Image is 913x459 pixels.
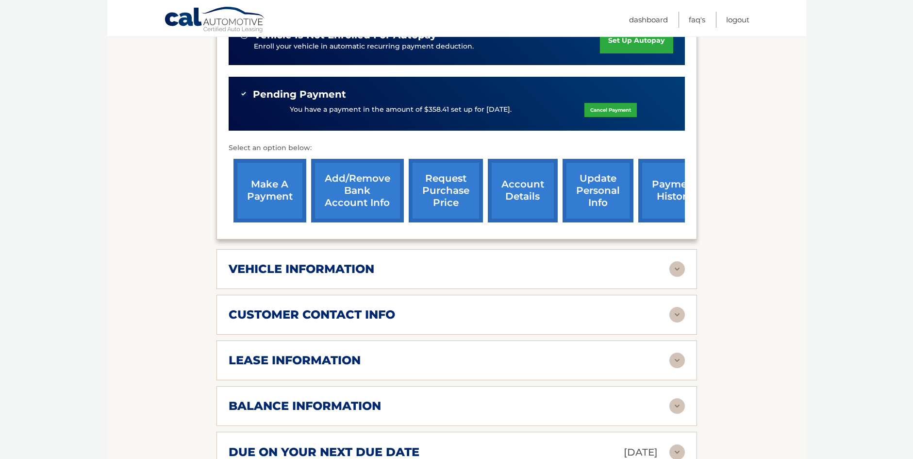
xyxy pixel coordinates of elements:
p: Select an option below: [229,142,685,154]
h2: balance information [229,399,381,413]
a: make a payment [233,159,306,222]
a: Dashboard [629,12,668,28]
img: check-green.svg [240,90,247,97]
h2: lease information [229,353,361,368]
img: accordion-rest.svg [669,261,685,277]
p: You have a payment in the amount of $358.41 set up for [DATE]. [290,104,512,115]
a: Cancel Payment [584,103,637,117]
a: Cal Automotive [164,6,266,34]
a: Add/Remove bank account info [311,159,404,222]
a: request purchase price [409,159,483,222]
img: accordion-rest.svg [669,307,685,323]
a: FAQ's [689,12,705,28]
img: accordion-rest.svg [669,353,685,368]
span: Pending Payment [253,88,346,101]
img: accordion-rest.svg [669,398,685,414]
a: update personal info [563,159,633,222]
a: set up autopay [600,28,673,53]
a: payment history [638,159,711,222]
p: Enroll your vehicle in automatic recurring payment deduction. [254,41,600,52]
a: Logout [726,12,749,28]
h2: vehicle information [229,262,374,276]
h2: customer contact info [229,307,395,322]
a: account details [488,159,558,222]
